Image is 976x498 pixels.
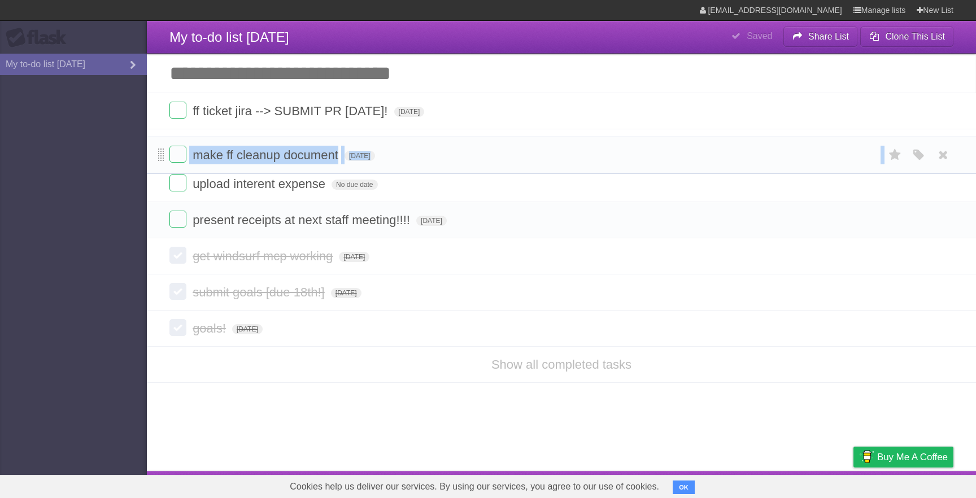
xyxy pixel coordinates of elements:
[278,475,670,498] span: Cookies help us deliver our services. By using our services, you agree to our use of cookies.
[882,474,953,495] a: Suggest a feature
[169,319,186,336] label: Done
[169,29,289,45] span: My to-do list [DATE]
[331,288,361,298] span: [DATE]
[6,28,73,48] div: Flask
[877,447,948,467] span: Buy me a coffee
[193,321,229,335] span: goals!
[808,32,849,41] b: Share List
[169,211,186,228] label: Done
[885,32,945,41] b: Clone This List
[169,102,186,119] label: Done
[332,180,377,190] span: No due date
[859,447,874,466] img: Buy me a coffee
[860,27,953,47] button: Clone This List
[169,283,186,300] label: Done
[853,447,953,468] a: Buy me a coffee
[345,151,375,161] span: [DATE]
[193,177,328,191] span: upload interent expense
[747,31,772,41] b: Saved
[783,27,858,47] button: Share List
[169,174,186,191] label: Done
[339,252,369,262] span: [DATE]
[193,148,341,162] span: make ff cleanup document
[673,480,695,494] button: OK
[232,324,263,334] span: [DATE]
[193,104,390,118] span: ff ticket jira --> SUBMIT PR [DATE]!
[884,146,906,164] label: Star task
[491,357,631,372] a: Show all completed tasks
[839,474,868,495] a: Privacy
[193,285,328,299] span: submit goals [due 18th!]
[416,216,447,226] span: [DATE]
[394,107,425,117] span: [DATE]
[169,247,186,264] label: Done
[703,474,727,495] a: About
[193,249,335,263] span: get windsurf mcp working
[169,146,186,163] label: Done
[193,213,413,227] span: present receipts at next staff meeting!!!!
[800,474,825,495] a: Terms
[740,474,786,495] a: Developers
